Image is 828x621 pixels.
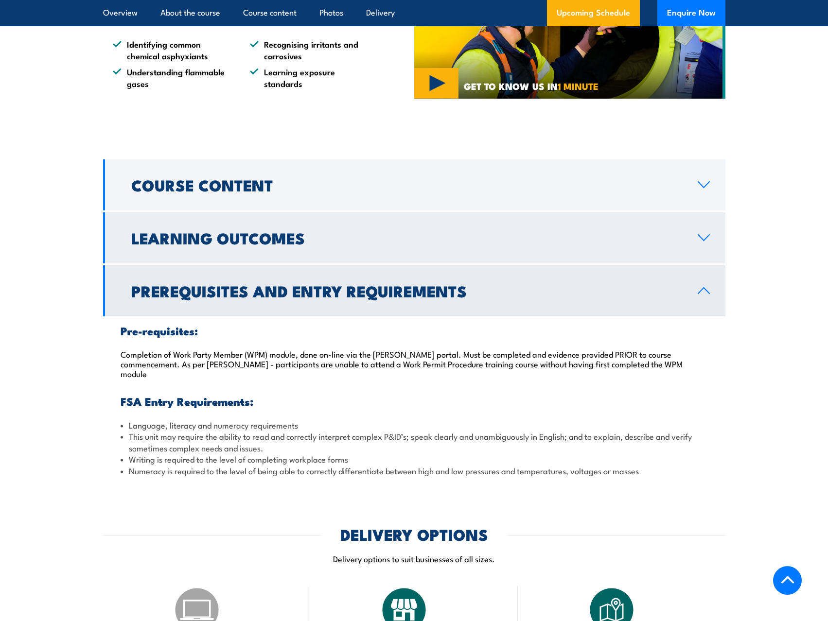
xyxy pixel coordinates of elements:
strong: 1 MINUTE [558,79,599,93]
h2: Course Content [131,178,682,191]
li: Learning exposure standards [250,66,370,89]
a: Course Content [103,159,725,210]
p: Completion of Work Party Member (WPM) module, done on-line via the [PERSON_NAME] portal. Must be ... [121,349,708,378]
h3: Pre-requisites: [121,325,708,336]
a: Learning Outcomes [103,212,725,263]
li: Identifying common chemical asphyxiants [113,38,232,61]
a: Prerequisites and Entry Requirements [103,265,725,316]
li: This unit may require the ability to read and correctly interpret complex P&ID’s; speak clearly a... [121,431,708,453]
li: Writing is required to the level of completing workplace forms [121,453,708,465]
li: Understanding flammable gases [113,66,232,89]
p: Delivery options to suit businesses of all sizes. [103,553,725,564]
h2: DELIVERY OPTIONS [340,527,488,541]
h2: Prerequisites and Entry Requirements [131,284,682,297]
h2: Learning Outcomes [131,231,682,244]
li: Language, literacy and numeracy requirements [121,419,708,431]
li: Recognising irritants and corrosives [250,38,370,61]
h3: FSA Entry Requirements: [121,396,708,407]
span: GET TO KNOW US IN [464,82,599,90]
li: Numeracy is required to the level of being able to correctly differentiate between high and low p... [121,465,708,476]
